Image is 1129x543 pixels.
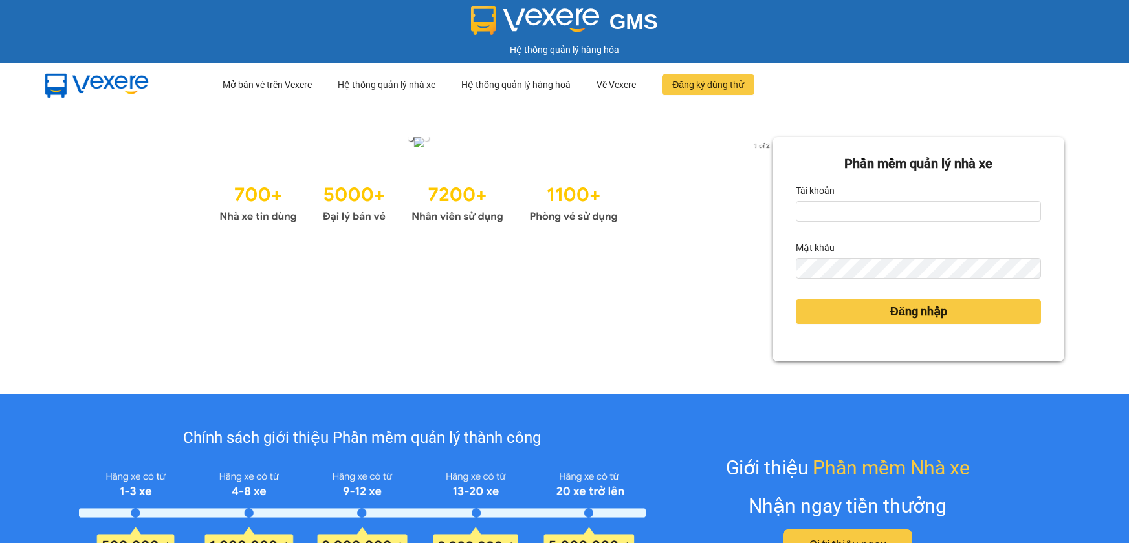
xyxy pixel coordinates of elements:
img: Statistics.png [219,177,618,226]
label: Tài khoản [796,180,835,201]
label: Mật khẩu [796,237,835,258]
div: Giới thiệu [726,452,970,483]
div: Về Vexere [597,64,636,105]
div: Mở bán vé trên Vexere [223,64,312,105]
span: Đăng nhập [890,303,947,321]
div: Phần mềm quản lý nhà xe [796,154,1041,174]
div: Chính sách giới thiệu Phần mềm quản lý thành công [79,426,645,451]
li: slide item 1 [408,136,413,141]
button: previous slide / item [65,137,83,151]
li: slide item 2 [424,136,429,141]
span: Đăng ký dùng thử [672,78,744,92]
span: Phần mềm Nhà xe [813,452,970,483]
button: Đăng ký dùng thử [662,74,754,95]
input: Mật khẩu [796,258,1041,279]
img: logo 2 [471,6,599,35]
div: Hệ thống quản lý hàng hóa [3,43,1126,57]
div: Hệ thống quản lý nhà xe [338,64,435,105]
a: GMS [471,19,658,30]
div: Hệ thống quản lý hàng hoá [461,64,571,105]
input: Tài khoản [796,201,1041,222]
span: GMS [609,10,658,34]
p: 1 of 2 [750,137,773,154]
img: mbUUG5Q.png [32,63,162,106]
div: Nhận ngay tiền thưởng [749,491,947,521]
button: next slide / item [754,137,773,151]
button: Đăng nhập [796,299,1041,324]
